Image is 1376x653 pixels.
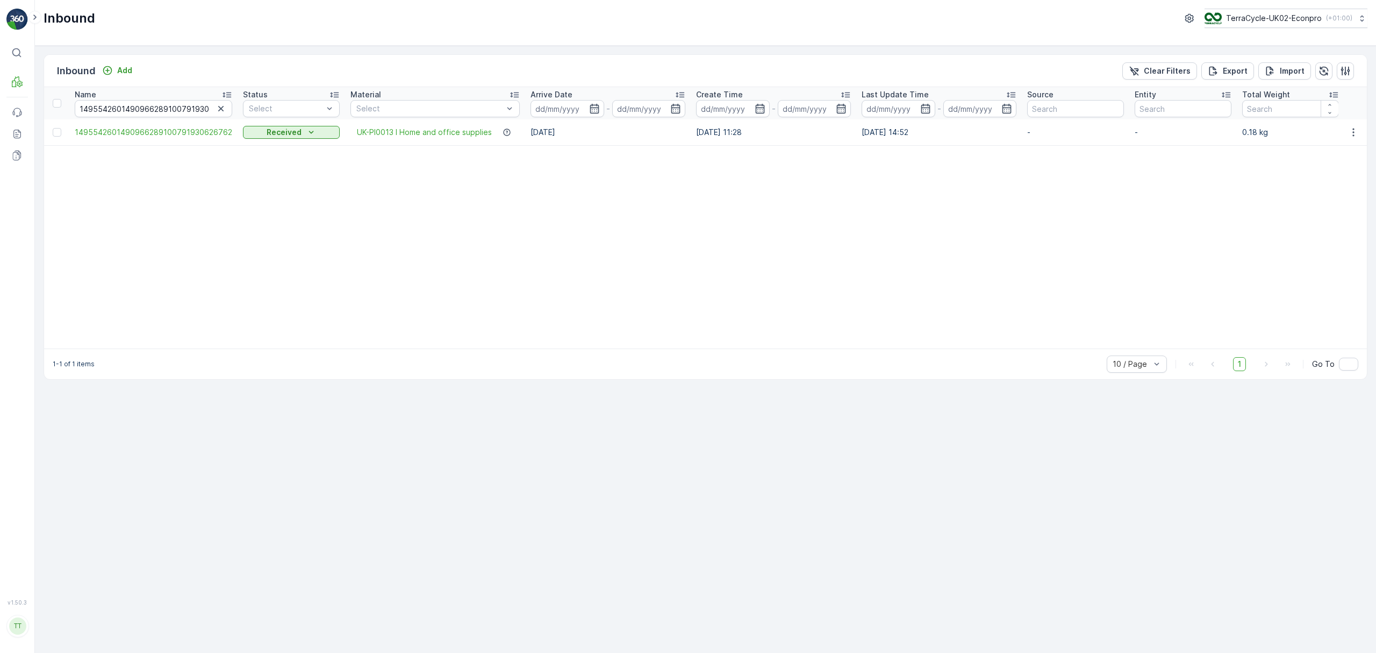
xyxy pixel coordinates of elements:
p: Received [267,127,302,138]
img: terracycle_logo_wKaHoWT.png [1205,12,1222,24]
p: Last Update Time [862,89,929,100]
button: Add [98,64,137,77]
input: dd/mm/yyyy [696,100,770,117]
a: UK-PI0013 I Home and office supplies [357,127,492,138]
td: [DATE] 14:52 [856,119,1022,145]
p: Entity [1135,89,1156,100]
p: Inbound [57,63,96,79]
input: dd/mm/yyyy [862,100,935,117]
input: dd/mm/yyyy [943,100,1017,117]
button: TerraCycle-UK02-Econpro(+01:00) [1205,9,1367,28]
input: dd/mm/yyyy [612,100,686,117]
p: Export [1223,66,1248,76]
p: Create Time [696,89,743,100]
p: Add [117,65,132,76]
p: TerraCycle-UK02-Econpro [1226,13,1322,24]
button: TT [6,608,28,644]
div: Toggle Row Selected [53,128,61,137]
p: Import [1280,66,1305,76]
button: Received [243,126,340,139]
span: 1 [1233,357,1246,371]
input: Search [1242,100,1339,117]
input: Search [1027,100,1124,117]
p: - [772,102,776,115]
input: Search [1135,100,1231,117]
p: - [1135,127,1231,138]
p: - [606,102,610,115]
p: Material [350,89,381,100]
div: TT [9,617,26,635]
p: Select [249,103,323,114]
p: Select [356,103,503,114]
p: Inbound [44,10,95,27]
p: - [937,102,941,115]
input: dd/mm/yyyy [531,100,604,117]
p: 1-1 of 1 items [53,360,95,368]
td: [DATE] [525,119,691,145]
p: Source [1027,89,1053,100]
button: Clear Filters [1122,62,1197,80]
input: Search [75,100,232,117]
img: logo [6,9,28,30]
span: Go To [1312,359,1335,370]
td: [DATE] 11:28 [691,119,856,145]
p: Status [243,89,268,100]
button: Import [1258,62,1311,80]
p: Total Weight [1242,89,1290,100]
p: - [1027,127,1124,138]
p: ( +01:00 ) [1326,14,1352,23]
p: Name [75,89,96,100]
button: Export [1201,62,1254,80]
input: dd/mm/yyyy [778,100,851,117]
p: Clear Filters [1144,66,1191,76]
span: v 1.50.3 [6,599,28,606]
a: 1495542601490966289100791930626762 [75,127,232,138]
p: 0.18 kg [1242,127,1339,138]
p: Arrive Date [531,89,572,100]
